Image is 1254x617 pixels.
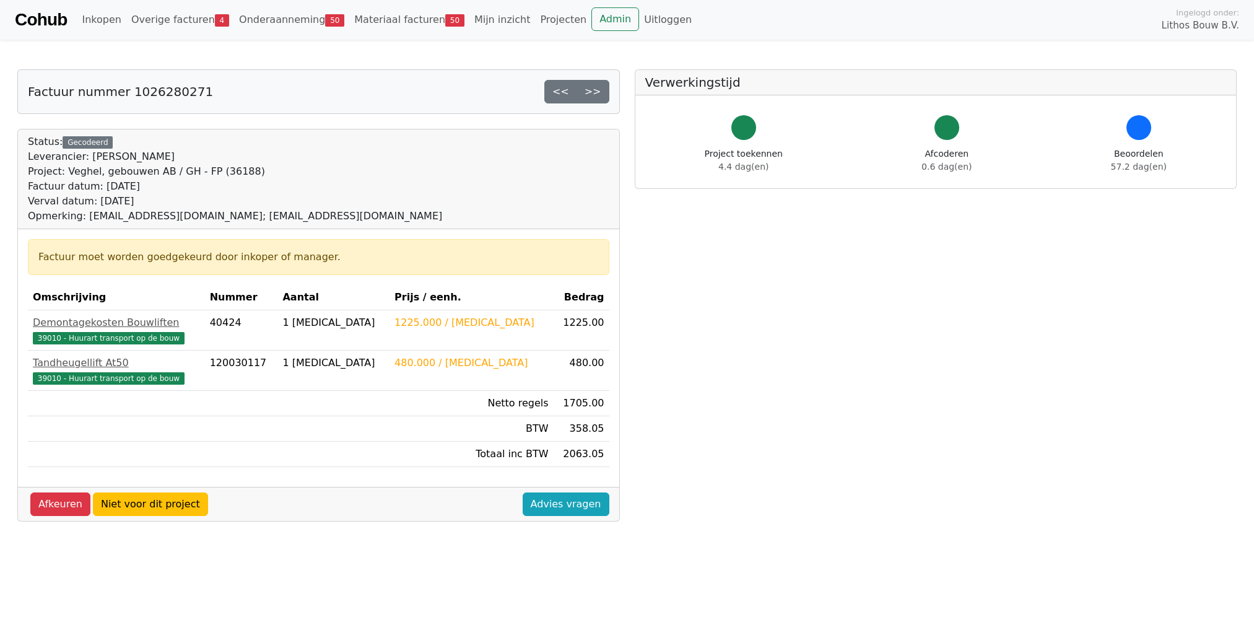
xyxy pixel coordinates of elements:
[349,7,469,32] a: Materiaal facturen50
[277,285,390,310] th: Aantal
[445,14,464,27] span: 50
[28,84,213,99] h5: Factuur nummer 1026280271
[28,179,442,194] div: Factuur datum: [DATE]
[921,162,972,172] span: 0.6 dag(en)
[639,7,697,32] a: Uitloggen
[282,315,385,330] div: 1 [MEDICAL_DATA]
[554,391,609,416] td: 1705.00
[554,416,609,442] td: 358.05
[28,149,442,164] div: Leverancier: [PERSON_NAME]
[1162,19,1239,33] span: Lithos Bouw B.V.
[705,147,783,173] div: Project toekennen
[77,7,126,32] a: Inkopen
[394,356,548,370] div: 480.000 / [MEDICAL_DATA]
[28,194,442,209] div: Verval datum: [DATE]
[28,164,442,179] div: Project: Veghel, gebouwen AB / GH - FP (36188)
[282,356,385,370] div: 1 [MEDICAL_DATA]
[390,285,553,310] th: Prijs / eenh.
[126,7,234,32] a: Overige facturen4
[38,250,599,265] div: Factuur moet worden goedgekeurd door inkoper of manager.
[93,492,208,516] a: Niet voor dit project
[921,147,972,173] div: Afcoderen
[234,7,349,32] a: Onderaanneming50
[33,356,200,370] div: Tandheugellift At50
[33,332,185,344] span: 39010 - Huurart transport op de bouw
[205,285,278,310] th: Nummer
[1176,7,1239,19] span: Ingelogd onder:
[591,7,639,31] a: Admin
[554,285,609,310] th: Bedrag
[390,442,553,467] td: Totaal inc BTW
[325,14,344,27] span: 50
[33,356,200,385] a: Tandheugellift At5039010 - Huurart transport op de bouw
[535,7,591,32] a: Projecten
[554,310,609,351] td: 1225.00
[390,416,553,442] td: BTW
[28,209,442,224] div: Opmerking: [EMAIL_ADDRESS][DOMAIN_NAME]; [EMAIL_ADDRESS][DOMAIN_NAME]
[215,14,229,27] span: 4
[523,492,609,516] a: Advies vragen
[1111,147,1167,173] div: Beoordelen
[390,391,553,416] td: Netto regels
[394,315,548,330] div: 1225.000 / [MEDICAL_DATA]
[33,315,200,330] div: Demontagekosten Bouwliften
[28,285,205,310] th: Omschrijving
[1111,162,1167,172] span: 57.2 dag(en)
[718,162,769,172] span: 4.4 dag(en)
[33,372,185,385] span: 39010 - Huurart transport op de bouw
[645,75,1227,90] h5: Verwerkingstijd
[544,80,577,103] a: <<
[554,442,609,467] td: 2063.05
[28,134,442,224] div: Status:
[205,351,278,391] td: 120030117
[63,136,113,149] div: Gecodeerd
[205,310,278,351] td: 40424
[33,315,200,345] a: Demontagekosten Bouwliften39010 - Huurart transport op de bouw
[30,492,90,516] a: Afkeuren
[469,7,536,32] a: Mijn inzicht
[577,80,609,103] a: >>
[15,5,67,35] a: Cohub
[554,351,609,391] td: 480.00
